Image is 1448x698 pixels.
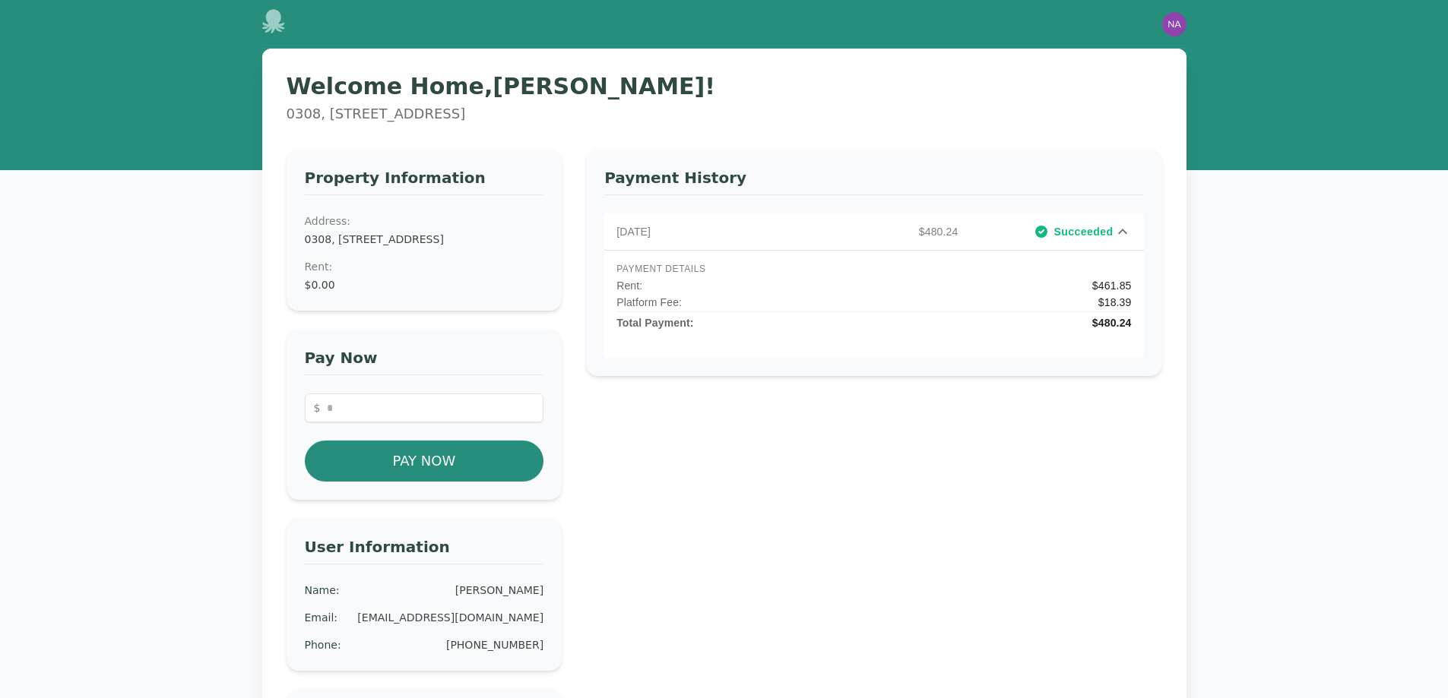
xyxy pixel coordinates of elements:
p: [DATE] [616,224,791,239]
div: Email : [305,610,338,625]
div: [DATE]$480.24Succeeded [604,213,1143,250]
p: Platform Fee: [616,295,682,310]
p: $461.85 [1092,278,1132,293]
h3: Payment History [604,167,1143,195]
div: Name : [305,583,340,598]
div: [PERSON_NAME] [455,583,543,598]
p: Total Payment: [616,315,693,330]
button: Pay Now [305,441,544,482]
h3: Property Information [305,167,544,195]
dt: Rent : [305,259,544,274]
p: Rent : [616,278,642,293]
span: PAYMENT DETAILS [616,263,1131,275]
p: $480.24 [791,224,965,239]
div: [EMAIL_ADDRESS][DOMAIN_NAME] [357,610,543,625]
div: Phone : [305,637,341,652]
dd: 0308, [STREET_ADDRESS] [305,232,544,247]
h3: Pay Now [305,347,544,375]
dt: Address: [305,213,544,229]
div: [PHONE_NUMBER] [446,637,543,652]
div: [DATE]$480.24Succeeded [604,250,1143,358]
span: Succeeded [1054,224,1113,239]
h3: User Information [305,536,544,564]
p: $18.39 [1098,295,1132,310]
p: 0308, [STREET_ADDRESS] [287,103,1162,125]
p: $480.24 [1092,315,1132,330]
h1: Welcome Home, [PERSON_NAME] ! [287,73,1162,100]
dd: $0.00 [305,277,544,292]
